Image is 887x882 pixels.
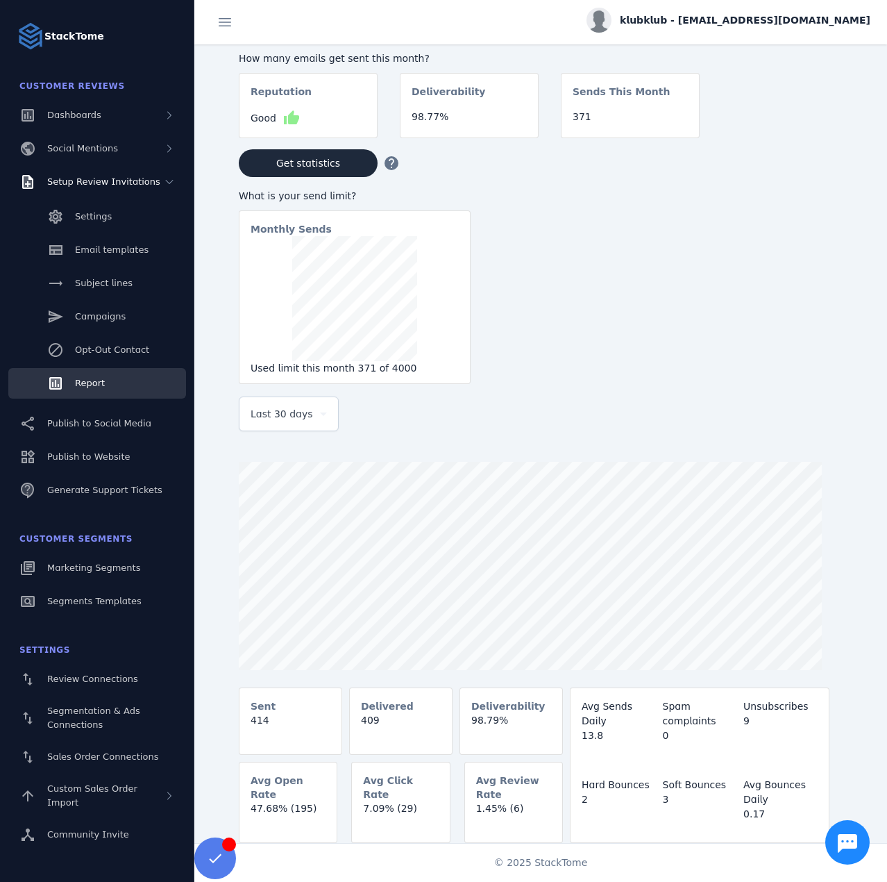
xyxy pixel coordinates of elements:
mat-card-content: 409 [350,713,452,739]
mat-card-subtitle: Sent [251,699,276,713]
span: Sales Order Connections [47,751,158,762]
mat-card-subtitle: Monthly Sends [251,222,332,236]
span: Last 30 days [251,406,313,422]
img: Logo image [17,22,44,50]
span: Social Mentions [47,143,118,153]
div: Spam complaints [663,699,737,729]
span: © 2025 StackTome [494,856,588,870]
span: Setup Review Invitations [47,176,160,187]
span: klubklub - [EMAIL_ADDRESS][DOMAIN_NAME] [620,13,870,28]
mat-card-content: 47.68% (195) [239,801,337,827]
span: Generate Support Tickets [47,485,162,495]
mat-card-subtitle: Reputation [251,85,312,110]
a: Review Connections [8,664,186,694]
div: Soft Bounces [663,778,737,792]
button: klubklub - [EMAIL_ADDRESS][DOMAIN_NAME] [586,8,870,33]
div: How many emails get sent this month? [239,51,700,66]
div: 98.77% [412,110,527,124]
button: Get statistics [239,149,378,177]
mat-card-subtitle: Deliverability [471,699,546,713]
span: Settings [19,645,70,655]
div: What is your send limit? [239,189,471,203]
span: Settings [75,211,112,222]
a: Opt-Out Contact [8,335,186,365]
div: Unsubscribes [743,699,818,714]
a: Publish to Social Media [8,408,186,439]
a: Community Invite [8,819,186,850]
mat-icon: thumb_up [283,110,300,126]
div: Used limit this month 371 of 4000 [251,361,459,376]
mat-card-subtitle: Avg Click Rate [363,774,438,801]
span: Segments Templates [47,596,142,606]
span: Dashboards [47,110,101,120]
a: Segmentation & Ads Connections [8,697,186,739]
span: Customer Segments [19,534,133,544]
span: Get statistics [276,158,340,168]
div: Avg Bounces Daily [743,778,818,807]
a: Report [8,368,186,399]
div: 13.8 [582,729,656,743]
a: Email templates [8,235,186,265]
a: Marketing Segments [8,553,186,583]
mat-card-content: 371 [561,110,699,135]
span: Campaigns [75,311,126,322]
span: Subject lines [75,278,133,288]
div: Hard Bounces [582,778,656,792]
span: Opt-Out Contact [75,344,149,355]
div: 9 [743,714,818,729]
a: Campaigns [8,301,186,332]
span: Segmentation & Ads Connections [47,706,140,730]
span: Publish to Social Media [47,418,151,428]
a: Sales Order Connections [8,742,186,772]
a: Generate Support Tickets [8,475,186,506]
span: Publish to Website [47,451,130,462]
div: 3 [663,792,737,807]
span: Community Invite [47,829,129,840]
div: 0.17 [743,807,818,822]
img: profile.jpg [586,8,611,33]
mat-card-content: 414 [239,713,341,739]
span: Marketing Segments [47,563,140,573]
span: Good [251,111,276,126]
a: Settings [8,201,186,232]
div: 0 [663,729,737,743]
a: Subject lines [8,268,186,299]
strong: StackTome [44,29,104,44]
a: Publish to Website [8,442,186,472]
span: Review Connections [47,674,138,684]
span: Email templates [75,244,149,255]
mat-card-subtitle: Avg Review Rate [476,774,551,801]
mat-card-subtitle: Avg Open Rate [251,774,326,801]
mat-card-subtitle: Sends This Month [573,85,670,110]
mat-card-content: 98.79% [460,713,562,739]
a: Segments Templates [8,586,186,617]
mat-card-content: 7.09% (29) [352,801,449,827]
mat-card-content: 1.45% (6) [465,801,562,827]
span: Customer Reviews [19,81,125,91]
div: 2 [582,792,656,807]
div: Avg Sends Daily [582,699,656,729]
span: Custom Sales Order Import [47,783,137,808]
mat-card-subtitle: Deliverability [412,85,486,110]
mat-card-subtitle: Delivered [361,699,414,713]
span: Report [75,378,105,388]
